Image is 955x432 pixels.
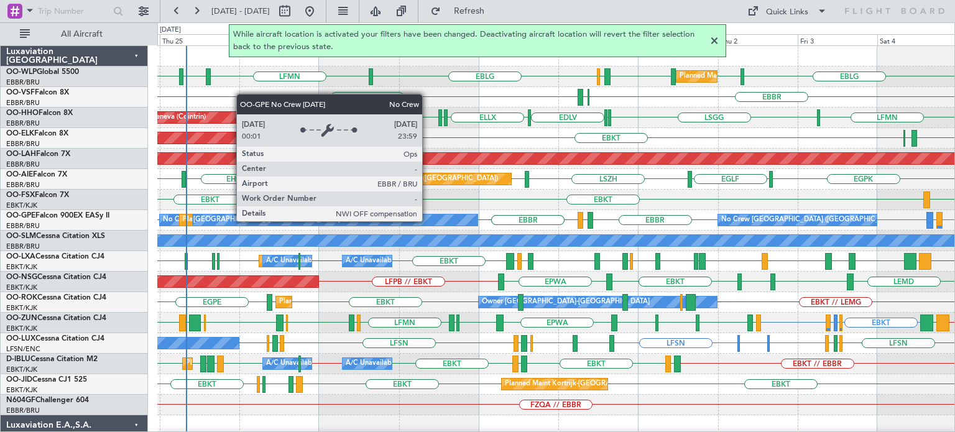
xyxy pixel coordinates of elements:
[6,98,40,108] a: EBBR/BRU
[6,191,69,199] a: OO-FSXFalcon 7X
[6,150,36,158] span: OO-LAH
[233,29,707,53] span: While aircraft location is activated your filters have been changed. Deactivating aircraft locati...
[6,397,35,404] span: N604GF
[6,150,70,158] a: OO-LAHFalcon 7X
[6,315,37,322] span: OO-ZUN
[6,335,104,342] a: OO-LUXCessna Citation CJ4
[6,356,30,363] span: D-IBLU
[6,273,37,281] span: OO-NSG
[163,211,371,229] div: No Crew [GEOGRAPHIC_DATA] ([GEOGRAPHIC_DATA] National)
[6,365,37,374] a: EBKT/KJK
[6,385,37,395] a: EBKT/KJK
[6,191,35,199] span: OO-FSX
[505,375,650,393] div: Planned Maint Kortrijk-[GEOGRAPHIC_DATA]
[6,294,37,301] span: OO-ROK
[721,211,930,229] div: No Crew [GEOGRAPHIC_DATA] ([GEOGRAPHIC_DATA] National)
[6,253,35,260] span: OO-LXA
[425,1,499,21] button: Refresh
[6,242,40,251] a: EBBR/BRU
[266,252,497,270] div: A/C Unavailable [GEOGRAPHIC_DATA] ([GEOGRAPHIC_DATA] National)
[6,344,40,354] a: LFSN/ENC
[766,6,808,19] div: Quick Links
[6,376,87,384] a: OO-JIDCessna CJ1 525
[741,1,833,21] button: Quick Links
[6,180,40,190] a: EBBR/BRU
[443,7,496,16] span: Refresh
[346,252,397,270] div: A/C Unavailable
[6,171,67,178] a: OO-AIEFalcon 7X
[6,68,79,76] a: OO-WLPGlobal 5500
[302,170,498,188] div: Planned Maint [GEOGRAPHIC_DATA] ([GEOGRAPHIC_DATA])
[6,201,37,210] a: EBKT/KJK
[38,2,109,21] input: Trip Number
[6,78,40,87] a: EBBR/BRU
[6,212,109,219] a: OO-GPEFalcon 900EX EASy II
[6,273,106,281] a: OO-NSGCessna Citation CJ4
[6,324,37,333] a: EBKT/KJK
[6,171,33,178] span: OO-AIE
[6,109,39,117] span: OO-HHO
[680,67,769,86] div: Planned Maint Milan (Linate)
[186,354,325,373] div: Planned Maint Nice ([GEOGRAPHIC_DATA])
[266,190,411,209] div: Planned Maint Kortrijk-[GEOGRAPHIC_DATA]
[6,109,73,117] a: OO-HHOFalcon 8X
[6,253,104,260] a: OO-LXACessna Citation CJ4
[6,356,98,363] a: D-IBLUCessna Citation M2
[6,139,40,149] a: EBBR/BRU
[6,221,40,231] a: EBBR/BRU
[6,160,40,169] a: EBBR/BRU
[6,212,35,219] span: OO-GPE
[6,68,37,76] span: OO-WLP
[6,232,105,240] a: OO-SLMCessna Citation XLS
[211,6,270,17] span: [DATE] - [DATE]
[183,211,408,229] div: Planned Maint [GEOGRAPHIC_DATA] ([GEOGRAPHIC_DATA] National)
[279,293,424,311] div: Planned Maint Kortrijk-[GEOGRAPHIC_DATA]
[266,354,497,373] div: A/C Unavailable [GEOGRAPHIC_DATA] ([GEOGRAPHIC_DATA] National)
[6,262,37,272] a: EBKT/KJK
[6,283,37,292] a: EBKT/KJK
[6,335,35,342] span: OO-LUX
[6,232,36,240] span: OO-SLM
[6,294,106,301] a: OO-ROKCessna Citation CJ4
[6,89,35,96] span: OO-VSF
[6,406,40,415] a: EBBR/BRU
[6,119,40,128] a: EBBR/BRU
[346,354,544,373] div: A/C Unavailable [GEOGRAPHIC_DATA]-[GEOGRAPHIC_DATA]
[6,376,32,384] span: OO-JID
[6,397,89,404] a: N604GFChallenger 604
[6,130,34,137] span: OO-ELK
[6,89,69,96] a: OO-VSFFalcon 8X
[6,130,68,137] a: OO-ELKFalcon 8X
[6,303,37,313] a: EBKT/KJK
[482,293,650,311] div: Owner [GEOGRAPHIC_DATA]-[GEOGRAPHIC_DATA]
[6,315,106,322] a: OO-ZUNCessna Citation CJ4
